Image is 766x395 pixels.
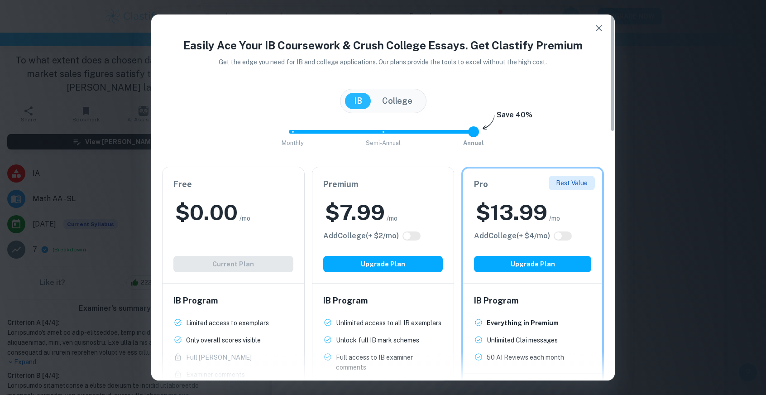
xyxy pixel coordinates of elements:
span: /mo [387,213,397,223]
h6: Click to see all the additional College features. [323,231,399,241]
h6: Pro [474,178,591,191]
h6: IB Program [173,294,293,307]
button: Upgrade Plan [474,256,591,272]
p: Limited access to exemplars [186,318,269,328]
button: IB [345,93,371,109]
h6: Click to see all the additional College features. [474,231,550,241]
h6: Free [173,178,293,191]
button: College [373,93,421,109]
h4: Easily Ace Your IB Coursework & Crush College Essays. Get Clastify Premium [162,37,604,53]
h6: Premium [323,178,443,191]
h2: $ 13.99 [476,198,547,227]
h2: $ 7.99 [325,198,385,227]
p: Unlimited Clai messages [487,335,558,345]
span: Semi-Annual [366,140,401,146]
img: subscription-arrow.svg [483,115,495,130]
span: Annual [463,140,484,146]
button: Upgrade Plan [323,256,443,272]
p: Unlimited access to all IB exemplars [336,318,441,328]
span: Monthly [282,140,304,146]
h6: IB Program [474,294,591,307]
p: Only overall scores visible [186,335,261,345]
p: Best Value [556,178,588,188]
p: Everything in Premium [487,318,559,328]
span: /mo [549,213,560,223]
span: /mo [239,213,250,223]
h2: $ 0.00 [175,198,238,227]
h6: IB Program [323,294,443,307]
h6: Save 40% [497,110,532,125]
p: Unlock full IB mark schemes [336,335,419,345]
p: Get the edge you need for IB and college applications. Our plans provide the tools to excel witho... [206,57,560,67]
